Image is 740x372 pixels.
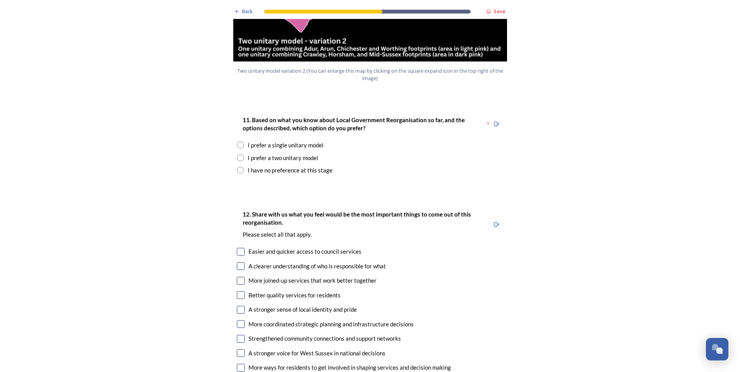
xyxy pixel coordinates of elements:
div: Better quality services for residents [248,291,341,300]
div: A stronger voice for West Sussex in national decisions [248,349,385,358]
div: A stronger sense of local identity and pride [248,305,357,314]
span: Back [242,8,253,15]
span: Two unitary model variation 2 (You can enlarge this map by clicking on the square expand icon in ... [236,67,504,82]
div: More ways for residents to get involved in shaping services and decision making [248,363,451,372]
strong: 12. Share with us what you feel would be the most important things to come out of this reorganisa... [243,211,472,226]
div: I prefer a two unitary model [248,154,318,162]
div: I have no preference at this stage [248,166,332,175]
div: I prefer a single unitary model [248,141,324,150]
strong: 11. Based on what you know about Local Government Reorganisation so far, and the options describe... [243,116,466,131]
div: More joined-up services that work better together [248,276,377,285]
p: Please select all that apply. [243,230,483,239]
strong: Save [493,8,505,15]
button: Open Chat [706,338,728,360]
div: A clearer understanding of who is responsible for what [248,262,386,271]
div: Easier and quicker access to council services [248,247,361,256]
div: Strengthened community connections and support networks [248,334,401,343]
div: More coordinated strategic planning and infrastructure decisions [248,320,414,329]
